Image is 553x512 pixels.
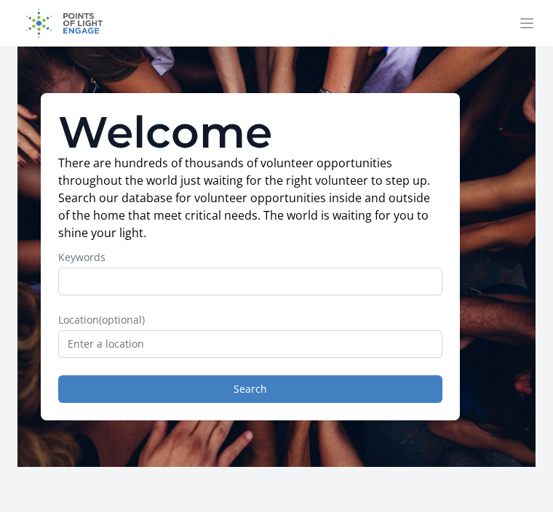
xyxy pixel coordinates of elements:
p: There are hundreds of thousands of volunteer opportunities throughout the world just waiting for ... [58,154,442,241]
button: Search [58,375,442,403]
span: (optional) [99,313,145,327]
label: Location [58,313,442,327]
h1: Welcome [58,111,442,154]
label: Keywords [58,250,442,265]
input: Enter a location [58,330,442,358]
